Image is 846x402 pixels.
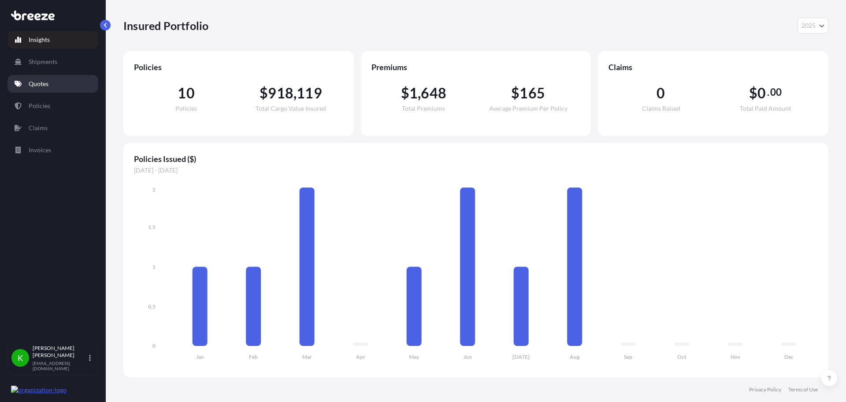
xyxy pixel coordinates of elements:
[409,353,419,360] tspan: May
[801,21,816,30] span: 2025
[33,345,87,359] p: [PERSON_NAME] [PERSON_NAME]
[134,62,343,72] span: Policies
[7,141,98,159] a: Invoices
[18,353,23,362] span: K
[148,303,156,310] tspan: 0.5
[677,353,686,360] tspan: Oct
[624,353,632,360] tspan: Sep
[29,101,50,110] p: Policies
[260,86,268,100] span: $
[798,18,828,34] button: Year Selector
[749,86,757,100] span: $
[609,62,818,72] span: Claims
[511,86,519,100] span: $
[409,86,418,100] span: 1
[757,86,766,100] span: 0
[7,31,98,49] a: Insights
[767,89,769,96] span: .
[249,353,258,360] tspan: Feb
[268,86,293,100] span: 918
[29,79,48,88] p: Quotes
[152,263,156,270] tspan: 1
[11,386,67,394] img: organization-logo
[788,386,818,393] a: Terms of Use
[418,86,421,100] span: ,
[29,35,50,44] p: Insights
[7,119,98,137] a: Claims
[740,105,791,112] span: Total Paid Amount
[519,86,545,100] span: 165
[297,86,322,100] span: 119
[29,124,48,132] p: Claims
[178,86,194,100] span: 10
[489,105,568,112] span: Average Premium Per Policy
[302,353,312,360] tspan: Mar
[33,361,87,371] p: [EMAIL_ADDRESS][DOMAIN_NAME]
[642,105,680,112] span: Claims Raised
[175,105,197,112] span: Policies
[293,86,297,100] span: ,
[356,353,365,360] tspan: Apr
[29,146,51,154] p: Invoices
[196,353,204,360] tspan: Jan
[134,154,818,164] span: Policies Issued ($)
[152,342,156,349] tspan: 0
[402,105,445,112] span: Total Premiums
[749,386,781,393] a: Privacy Policy
[123,19,208,33] p: Insured Portfolio
[371,62,581,72] span: Premiums
[134,166,818,175] span: [DATE] - [DATE]
[29,57,57,66] p: Shipments
[512,353,530,360] tspan: [DATE]
[7,75,98,93] a: Quotes
[256,105,326,112] span: Total Cargo Value Insured
[401,86,409,100] span: $
[152,186,156,193] tspan: 2
[784,353,794,360] tspan: Dec
[464,353,472,360] tspan: Jun
[7,53,98,71] a: Shipments
[421,86,446,100] span: 648
[148,224,156,230] tspan: 1.5
[731,353,741,360] tspan: Nov
[657,86,665,100] span: 0
[770,89,782,96] span: 00
[570,353,580,360] tspan: Aug
[7,97,98,115] a: Policies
